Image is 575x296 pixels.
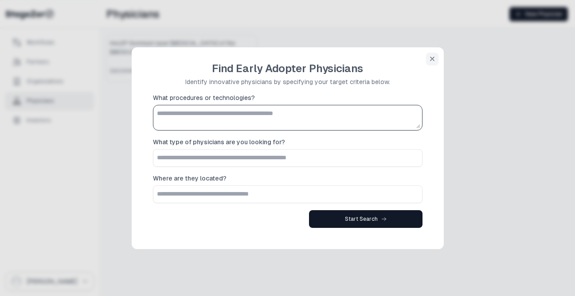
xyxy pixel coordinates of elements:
button: Start Search [309,210,422,228]
div: Start Search [345,215,387,223]
span: What procedures or technologies? [153,93,255,102]
span: Where are they located? [153,174,227,183]
p: Identify innovative physicians by specifying your target criteria below. [185,77,390,86]
span: What type of physicians are you looking for? [153,138,285,146]
h1: Find Early Adopter Physicians [185,62,390,76]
